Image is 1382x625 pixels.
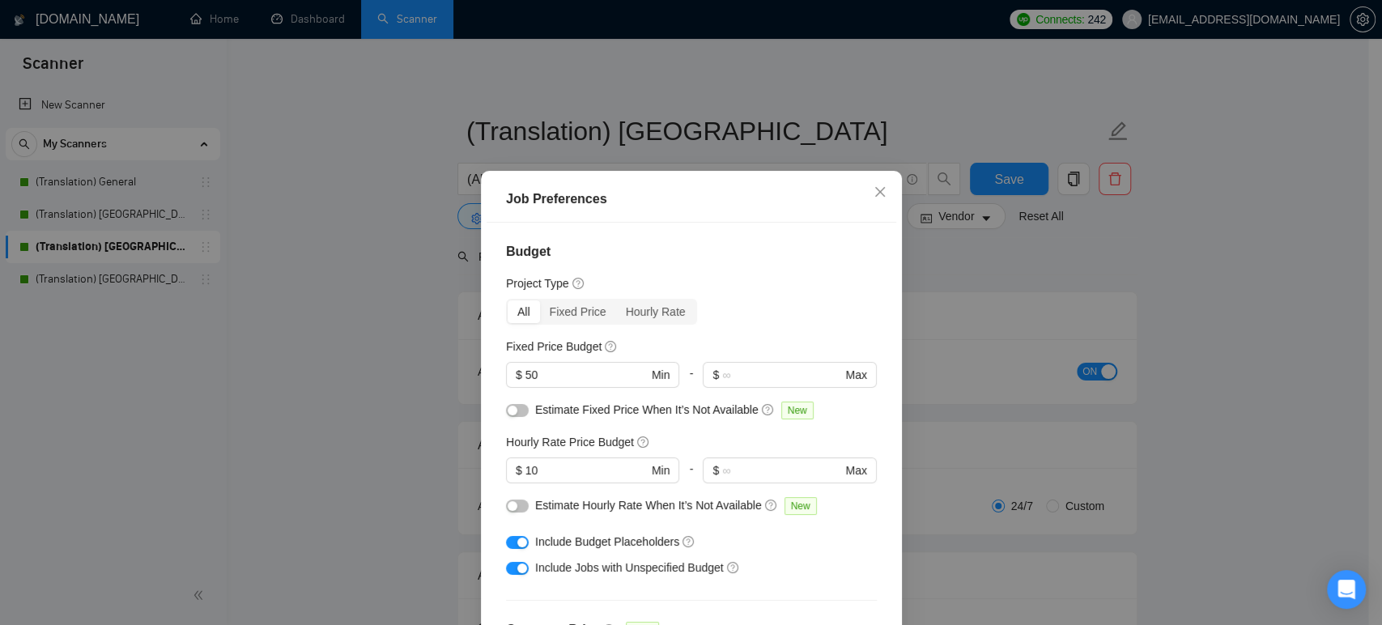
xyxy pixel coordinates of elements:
span: question-circle [636,436,649,449]
span: close [874,185,887,198]
span: $ [516,366,522,384]
span: Min [651,461,670,479]
span: question-circle [682,535,695,548]
span: Include Jobs with Unspecified Budget [535,561,724,574]
span: $ [516,461,522,479]
span: Include Budget Placeholders [535,535,679,548]
h5: Hourly Rate Price Budget [506,433,634,451]
span: Estimate Fixed Price When It’s Not Available [535,403,759,416]
span: question-circle [764,499,777,512]
span: New [784,497,816,515]
span: Max [845,461,866,479]
input: 0 [525,366,648,384]
div: - [679,362,703,401]
span: New [780,402,813,419]
div: Hourly Rate [615,300,695,323]
button: Close [858,171,902,215]
h5: Fixed Price Budget [506,338,602,355]
div: Open Intercom Messenger [1327,570,1366,609]
div: - [679,457,703,496]
span: question-circle [726,561,739,574]
h5: Project Type [506,274,569,292]
span: Min [651,366,670,384]
span: question-circle [761,403,774,416]
div: All [508,300,540,323]
span: question-circle [572,277,585,290]
h4: Budget [506,242,877,261]
input: ∞ [722,366,842,384]
span: Max [845,366,866,384]
input: 0 [525,461,648,479]
div: Fixed Price [539,300,615,323]
span: Estimate Hourly Rate When It’s Not Available [535,499,762,512]
input: ∞ [722,461,842,479]
div: Job Preferences [506,189,877,209]
span: $ [712,461,719,479]
span: question-circle [605,340,618,353]
span: $ [712,366,719,384]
